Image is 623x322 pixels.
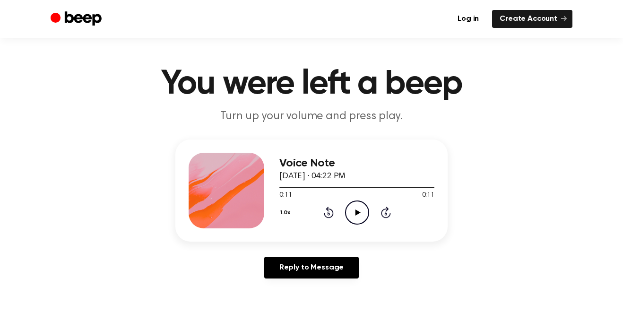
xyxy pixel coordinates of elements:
[450,10,486,28] a: Log in
[130,109,493,124] p: Turn up your volume and press play.
[492,10,572,28] a: Create Account
[279,172,346,181] span: [DATE] · 04:22 PM
[264,257,359,278] a: Reply to Message
[51,10,104,28] a: Beep
[69,67,554,101] h1: You were left a beep
[279,205,294,221] button: 1.0x
[279,157,434,170] h3: Voice Note
[279,191,292,200] span: 0:11
[422,191,434,200] span: 0:11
